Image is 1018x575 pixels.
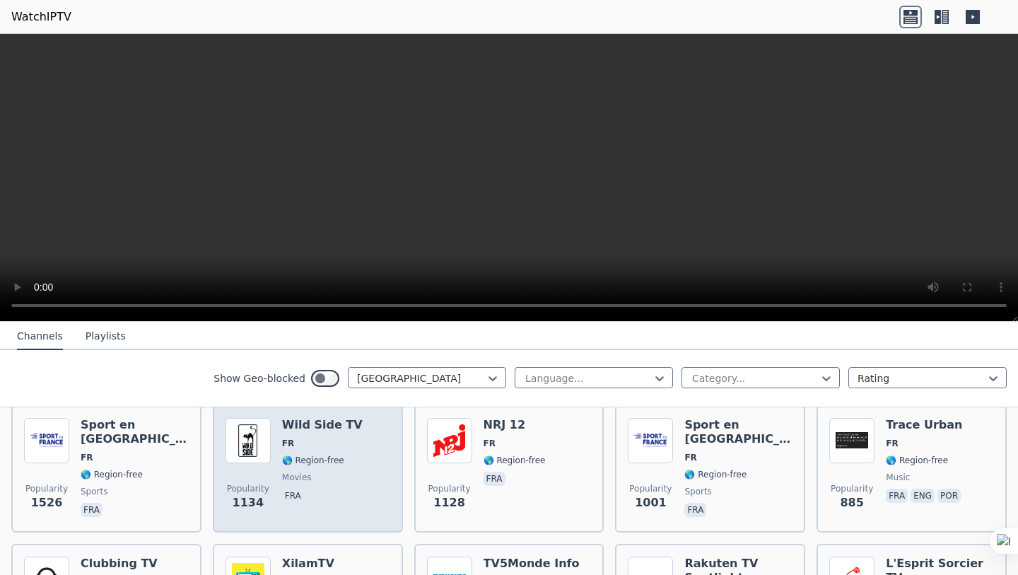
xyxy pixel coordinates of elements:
[911,489,935,503] p: eng
[684,503,706,517] p: fra
[86,323,126,350] button: Playlists
[226,418,271,463] img: Wild Side TV
[81,486,107,497] span: sports
[484,557,580,571] h6: TV5Monde Info
[11,8,71,25] a: WatchIPTV
[840,494,863,511] span: 885
[629,483,672,494] span: Popularity
[484,455,546,466] span: 🌎 Region-free
[829,418,874,463] img: Trace Urban
[428,483,471,494] span: Popularity
[227,483,269,494] span: Popularity
[484,418,546,432] h6: NRJ 12
[684,418,792,446] h6: Sport en [GEOGRAPHIC_DATA]
[213,371,305,385] label: Show Geo-blocked
[427,418,472,463] img: NRJ 12
[81,418,189,446] h6: Sport en [GEOGRAPHIC_DATA]
[282,472,312,483] span: movies
[24,418,69,463] img: Sport en France
[684,486,711,497] span: sports
[484,472,505,486] p: fra
[484,438,496,449] span: FR
[886,472,910,483] span: music
[282,557,348,571] h6: XilamTV
[886,438,898,449] span: FR
[433,494,465,511] span: 1128
[937,489,961,503] p: por
[31,494,63,511] span: 1526
[81,503,103,517] p: fra
[81,557,158,571] h6: Clubbing TV
[628,418,673,463] img: Sport en France
[17,323,63,350] button: Channels
[886,489,908,503] p: fra
[635,494,667,511] span: 1001
[282,418,363,432] h6: Wild Side TV
[684,452,696,463] span: FR
[233,494,264,511] span: 1134
[684,469,747,480] span: 🌎 Region-free
[886,455,948,466] span: 🌎 Region-free
[282,438,294,449] span: FR
[831,483,873,494] span: Popularity
[282,455,344,466] span: 🌎 Region-free
[282,489,304,503] p: fra
[81,452,93,463] span: FR
[81,469,143,480] span: 🌎 Region-free
[25,483,68,494] span: Popularity
[886,418,964,432] h6: Trace Urban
